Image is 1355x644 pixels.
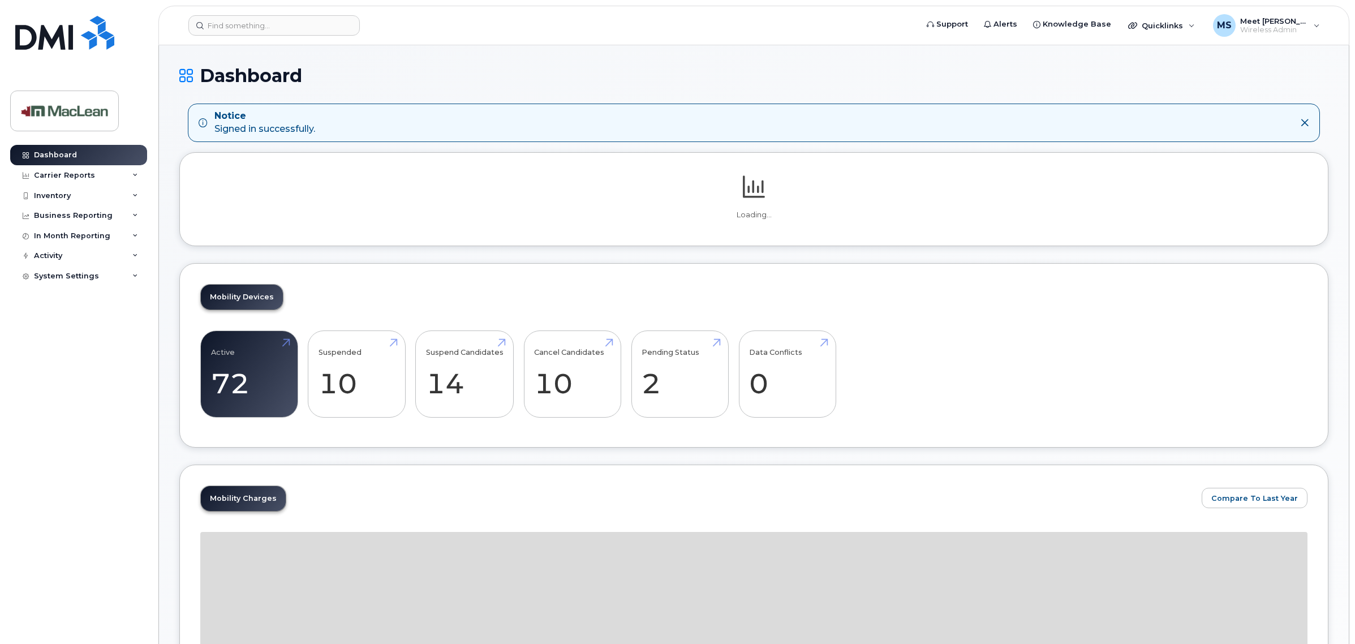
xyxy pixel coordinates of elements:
h1: Dashboard [179,66,1328,85]
a: Active 72 [211,337,287,411]
button: Compare To Last Year [1202,488,1307,508]
div: Signed in successfully. [214,110,315,136]
a: Suspended 10 [319,337,395,411]
span: Compare To Last Year [1211,493,1298,504]
a: Data Conflicts 0 [749,337,825,411]
a: Pending Status 2 [642,337,718,411]
a: Mobility Charges [201,486,286,511]
a: Cancel Candidates 10 [534,337,610,411]
p: Loading... [200,210,1307,220]
a: Suspend Candidates 14 [426,337,504,411]
strong: Notice [214,110,315,123]
a: Mobility Devices [201,285,283,310]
